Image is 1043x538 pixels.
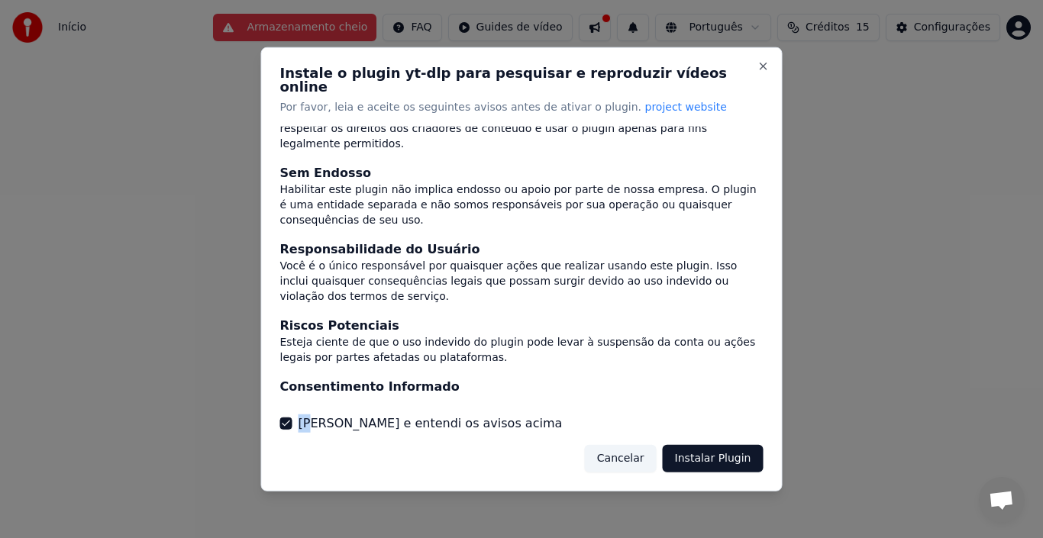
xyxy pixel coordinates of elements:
div: Você é o único responsável por quaisquer ações que realizar usando este plugin. Isso inclui quais... [280,259,764,304]
div: Sem Endosso [280,164,764,182]
div: Consentimento Informado [280,378,764,396]
div: Responsabilidade do Usuário [280,240,764,259]
span: project website [645,100,727,112]
div: Riscos Potenciais [280,317,764,335]
button: Cancelar [585,445,657,472]
h2: Instale o plugin yt-dlp para pesquisar e reproduzir vídeos online [280,66,764,93]
div: Esteja ciente de que o uso indevido do plugin pode levar à suspensão da conta ou ações legais por... [280,335,764,366]
button: Instalar Plugin [663,445,764,472]
div: Habilitar este plugin não implica endosso ou apoio por parte de nossa empresa. O plugin é uma ent... [280,182,764,228]
p: Por favor, leia e aceite os seguintes avisos antes de ativar o plugin. [280,99,764,114]
label: [PERSON_NAME] e entendi os avisos acima [299,414,563,433]
div: Este plugin pode permitir ações (como baixar conteúdo) que podem infringir as leis de direitos au... [280,91,764,152]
